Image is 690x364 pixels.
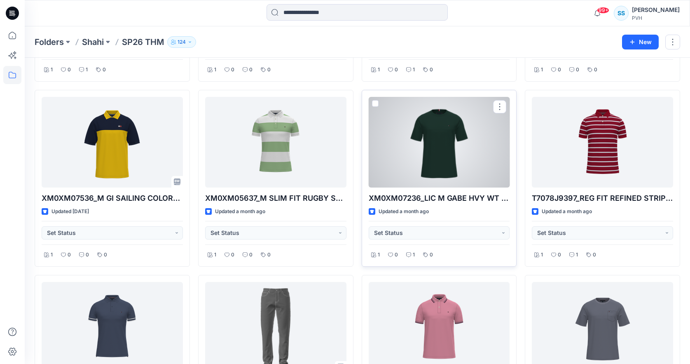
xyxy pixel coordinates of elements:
[369,193,510,204] p: XM0XM07236_LIC M GABE HVY WT JSY SS TEE_PROTO_V01
[395,66,398,74] p: 0
[82,36,104,48] a: Shahi
[379,207,429,216] p: Updated a month ago
[395,251,398,259] p: 0
[214,66,216,74] p: 1
[205,97,346,188] a: XM0XM05637_M SLIM FIT RUGBY STRIPE POLO_PROTO_V01
[430,251,433,259] p: 0
[541,66,543,74] p: 1
[413,66,415,74] p: 1
[532,193,673,204] p: T7078J9397_REG FIT REFINED STRIPE POLO_FIT_V01
[593,251,596,259] p: 0
[542,207,592,216] p: Updated a month ago
[42,97,183,188] a: XM0XM07536_M GI SAILING COLORBLOCK POLO_PROTO_V01
[430,66,433,74] p: 0
[378,66,380,74] p: 1
[167,36,196,48] button: 124
[267,66,271,74] p: 0
[231,251,234,259] p: 0
[369,97,510,188] a: XM0XM07236_LIC M GABE HVY WT JSY SS TEE_PROTO_V01
[541,251,543,259] p: 1
[86,251,89,259] p: 0
[576,66,579,74] p: 0
[42,193,183,204] p: XM0XM07536_M GI SAILING COLORBLOCK POLO_PROTO_V01
[532,97,673,188] a: T7078J9397_REG FIT REFINED STRIPE POLO_FIT_V01
[378,251,380,259] p: 1
[576,251,578,259] p: 1
[558,251,561,259] p: 0
[178,38,186,47] p: 124
[51,251,53,259] p: 1
[68,66,71,74] p: 0
[632,5,680,15] div: [PERSON_NAME]
[104,251,107,259] p: 0
[215,207,265,216] p: Updated a month ago
[51,66,53,74] p: 1
[103,66,106,74] p: 0
[122,36,164,48] p: SP26 THM
[622,35,659,49] button: New
[35,36,64,48] a: Folders
[413,251,415,259] p: 1
[249,66,253,74] p: 0
[632,15,680,21] div: PVH
[214,251,216,259] p: 1
[231,66,234,74] p: 0
[558,66,561,74] p: 0
[614,6,629,21] div: SS
[597,7,609,14] span: 99+
[267,251,271,259] p: 0
[51,207,89,216] p: Updated [DATE]
[594,66,597,74] p: 0
[249,251,253,259] p: 0
[205,193,346,204] p: XM0XM05637_M SLIM FIT RUGBY STRIPE POLO_PROTO_V01
[86,66,88,74] p: 1
[68,251,71,259] p: 0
